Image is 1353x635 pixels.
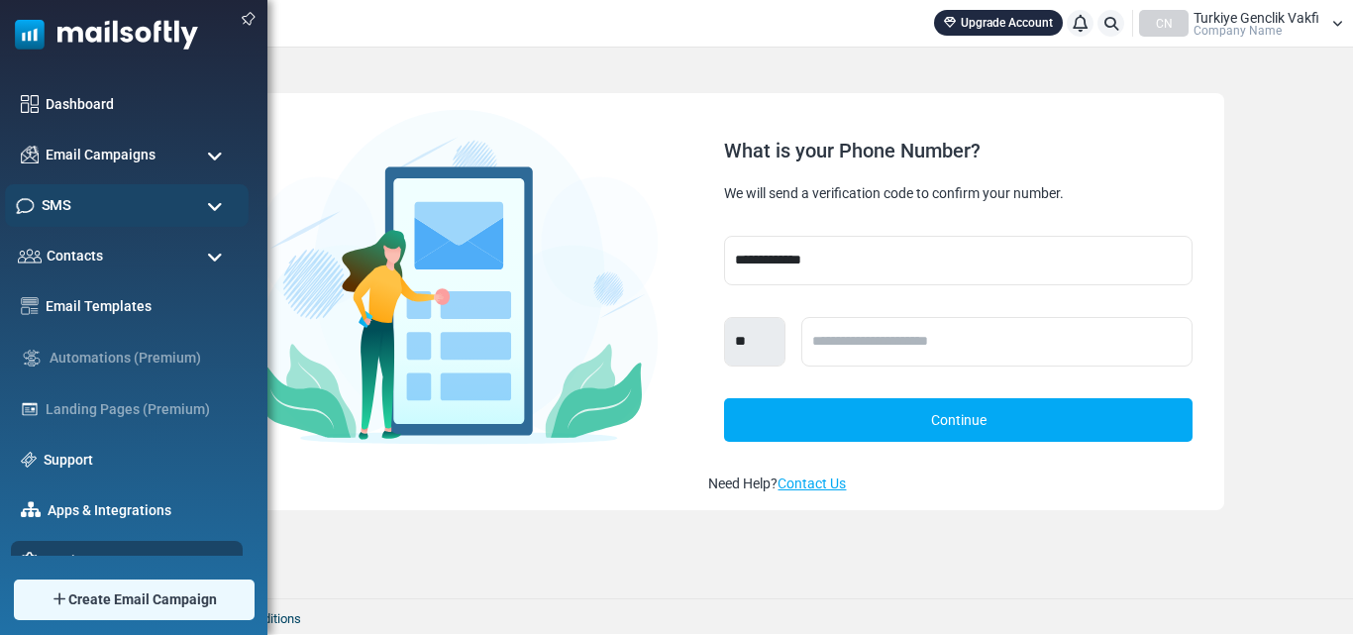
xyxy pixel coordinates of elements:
span: Create Email Campaign [68,589,217,610]
span: SMS [42,194,70,216]
a: Dashboard [46,94,233,115]
a: Contact Us [778,476,846,491]
img: contacts-icon.svg [18,249,42,263]
span: Email Campaigns [46,145,156,165]
img: settings-icon.svg [21,552,39,570]
a: Upgrade Account [934,10,1063,36]
a: Email Templates [46,296,233,317]
img: email-templates-icon.svg [21,297,39,315]
a: Support [44,450,233,471]
div: Need Help? [708,474,1207,494]
img: support-icon.svg [21,452,37,468]
span: Settings [46,551,98,572]
div: CN [1139,10,1189,37]
a: CN Turkiye Genclik Vakfi Company Name [1139,10,1343,37]
a: Continue [724,398,1192,442]
span: Contacts [47,246,103,266]
span: Turkiye Genclik Vakfi [1194,11,1319,25]
div: What is your Phone Number? [724,141,1192,160]
footer: 2025 [64,598,1353,634]
img: campaigns-icon.png [21,146,39,163]
img: landing_pages.svg [21,400,39,418]
img: sms-icon.png [16,196,35,215]
span: Company Name [1194,25,1282,37]
div: We will send a verification code to confirm your number. [724,184,1192,204]
img: dashboard-icon.svg [21,95,39,113]
a: Apps & Integrations [48,500,233,521]
img: workflow.svg [21,347,43,370]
